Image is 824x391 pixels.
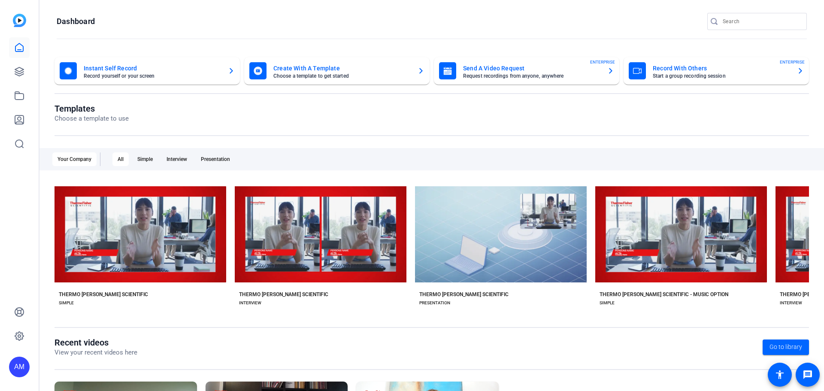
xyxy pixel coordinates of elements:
div: THERMO [PERSON_NAME] SCIENTIFIC [239,291,328,298]
mat-card-subtitle: Request recordings from anyone, anywhere [463,73,600,79]
div: INTERVIEW [239,300,261,306]
div: INTERVIEW [780,300,802,306]
div: Simple [132,152,158,166]
span: ENTERPRISE [590,59,615,65]
div: AM [9,357,30,377]
div: SIMPLE [59,300,74,306]
mat-card-subtitle: Choose a template to get started [273,73,411,79]
a: Go to library [763,339,809,355]
div: Interview [161,152,192,166]
div: Your Company [52,152,97,166]
mat-icon: message [803,370,813,380]
mat-card-subtitle: Record yourself or your screen [84,73,221,79]
mat-card-title: Instant Self Record [84,63,221,73]
button: Record With OthersStart a group recording sessionENTERPRISE [624,57,809,85]
p: View your recent videos here [55,348,137,358]
div: SIMPLE [600,300,615,306]
div: All [112,152,129,166]
button: Instant Self RecordRecord yourself or your screen [55,57,240,85]
mat-card-title: Record With Others [653,63,790,73]
h1: Recent videos [55,337,137,348]
img: blue-gradient.svg [13,14,26,27]
div: Presentation [196,152,235,166]
div: PRESENTATION [419,300,450,306]
mat-card-title: Send A Video Request [463,63,600,73]
span: Go to library [769,343,802,352]
mat-icon: accessibility [775,370,785,380]
h1: Templates [55,103,129,114]
div: THERMO [PERSON_NAME] SCIENTIFIC - MUSIC OPTION [600,291,728,298]
button: Create With A TemplateChoose a template to get started [244,57,430,85]
mat-card-subtitle: Start a group recording session [653,73,790,79]
mat-card-title: Create With A Template [273,63,411,73]
p: Choose a template to use [55,114,129,124]
h1: Dashboard [57,16,95,27]
button: Send A Video RequestRequest recordings from anyone, anywhereENTERPRISE [434,57,619,85]
div: THERMO [PERSON_NAME] SCIENTIFIC [419,291,509,298]
span: ENTERPRISE [780,59,805,65]
input: Search [723,16,800,27]
div: THERMO [PERSON_NAME] SCIENTIFIC [59,291,148,298]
